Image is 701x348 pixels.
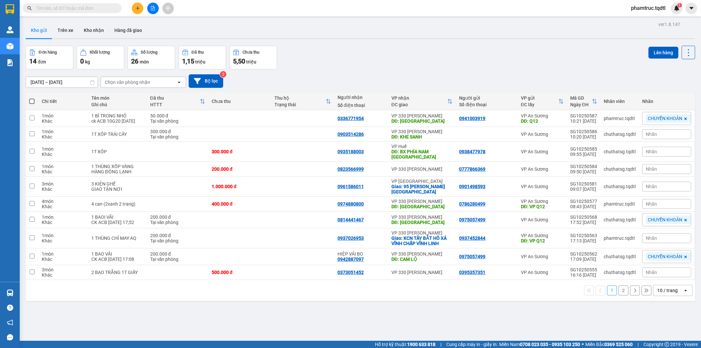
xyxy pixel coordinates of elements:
[42,118,85,124] div: Khác
[570,164,597,169] div: SG10250584
[521,270,564,275] div: VP An Sương
[150,251,205,257] div: 200.000 đ
[520,342,580,347] strong: 0708 023 035 - 0935 103 250
[391,199,453,204] div: VP 330 [PERSON_NAME]
[91,164,144,169] div: 1 THÙNG XỐP VÀNG
[7,319,13,326] span: notification
[27,6,32,11] span: search
[182,57,194,65] span: 1,15
[131,57,138,65] span: 26
[604,201,636,207] div: phamtruc.tqdtl
[391,257,453,262] div: DĐ: CAM LỘ
[521,217,564,222] div: VP An Sương
[658,21,680,28] div: ver 1.8.147
[338,166,364,172] div: 0823566999
[212,166,268,172] div: 200.000 đ
[391,144,453,149] div: VP Huế
[521,184,564,189] div: VP An Sương
[604,184,636,189] div: chuthatsg.tqdtl
[391,179,453,184] div: VP [GEOGRAPHIC_DATA]
[440,341,441,348] span: |
[229,46,277,69] button: Chưa thu5,50 triệu
[570,267,597,272] div: SG10250555
[42,169,85,174] div: Khác
[91,102,144,107] div: Ghi chú
[91,214,144,220] div: 1 BAOI VÃI
[338,257,364,262] div: 0942887097
[604,254,636,259] div: chuthatsg.tqdtl
[570,146,597,152] div: SG10250585
[42,186,85,192] div: Khác
[446,341,498,348] span: Cung cấp máy in - giấy in:
[459,95,514,101] div: Người gửi
[391,113,453,118] div: VP 330 [PERSON_NAME]
[42,129,85,134] div: 1 món
[604,236,636,241] div: phamtruc.tqdtl
[212,149,268,154] div: 300.000 đ
[271,93,334,110] th: Toggle SortBy
[604,149,636,154] div: chuthatsg.tqdtl
[646,166,657,172] span: Nhãn
[646,236,657,241] span: Nhãn
[459,217,485,222] div: 0975057499
[150,113,205,118] div: 50.000 đ
[212,184,268,189] div: 1.000.000 đ
[638,341,639,348] span: |
[338,201,364,207] div: 0974880800
[338,116,364,121] div: 0336771954
[391,95,448,101] div: VP nhận
[29,57,36,65] span: 14
[42,164,85,169] div: 1 món
[570,214,597,220] div: SG10250568
[7,289,13,296] img: warehouse-icon
[570,118,597,124] div: 10:21 [DATE]
[42,134,85,139] div: Khác
[150,238,205,243] div: Tại văn phòng
[604,342,633,347] strong: 0369 525 060
[52,22,79,38] button: Trên xe
[407,342,435,347] strong: 1900 633 818
[105,79,150,86] div: Chọn văn phòng nhận
[338,95,385,100] div: Người nhận
[388,93,456,110] th: Toggle SortBy
[391,220,453,225] div: DĐ: HẢI LĂNG
[338,149,364,154] div: 0935188003
[686,3,697,14] button: caret-down
[212,270,268,275] div: 500.000 đ
[570,233,597,238] div: SG10250563
[192,50,204,55] div: Đã thu
[459,166,485,172] div: 0777866369
[150,102,200,107] div: HTTT
[212,99,268,104] div: Chưa thu
[570,95,592,101] div: Mã GD
[91,220,144,225] div: CK ACB 13/10/2025 17;52
[570,186,597,192] div: 09:07 [DATE]
[570,134,597,139] div: 10:20 [DATE]
[689,5,694,11] span: caret-down
[91,118,144,124] div: ck ACB 10G20 14/10/2025
[521,233,564,238] div: VP An Sương
[42,214,85,220] div: 1 món
[570,169,597,174] div: 09:50 [DATE]
[604,217,636,222] div: chuthatsg.tqdtl
[42,238,85,243] div: Khác
[459,149,485,154] div: 0938477978
[338,184,364,189] div: 0961586011
[570,152,597,157] div: 09:55 [DATE]
[91,132,144,137] div: 1T XỐP TRÁI CÂY
[178,46,226,69] button: Đã thu1,15 triệu
[26,46,73,69] button: Đơn hàng14đơn
[140,59,149,64] span: món
[91,270,144,275] div: 2 BAO TRẮNG 1T GIẤY
[567,93,600,110] th: Toggle SortBy
[521,132,564,137] div: VP An Sương
[391,251,453,257] div: VP 330 [PERSON_NAME]
[648,47,678,59] button: Lên hàng
[391,102,448,107] div: ĐC giao
[246,59,256,64] span: triệu
[91,251,144,257] div: 1 BAO VẢI
[212,201,268,207] div: 400.000 đ
[391,134,453,139] div: DĐ: KHE SANH
[128,46,175,69] button: Số lượng26món
[459,102,514,107] div: Số điện thoại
